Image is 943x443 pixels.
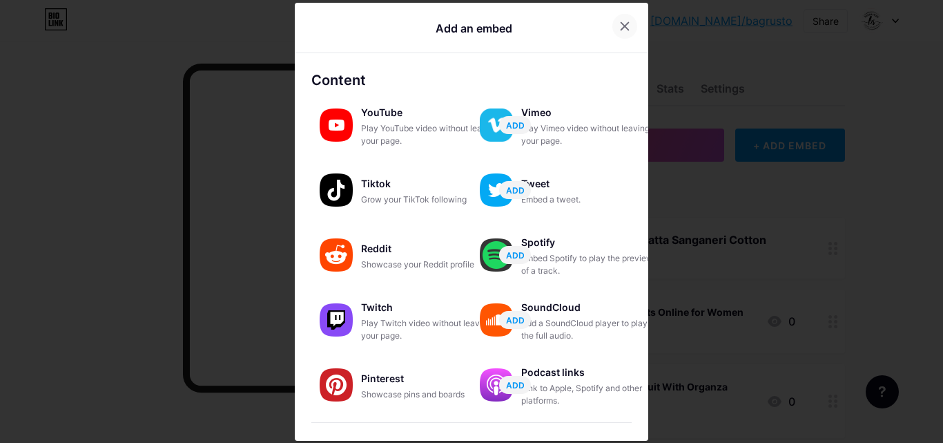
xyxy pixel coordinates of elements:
div: Pinterest [361,369,499,388]
img: youtube [320,109,353,142]
div: Reddit [361,239,499,258]
img: reddit [320,238,353,272]
img: twitch [320,303,353,337]
img: podcastlinks [480,368,513,402]
div: Tweet [521,174,659,194]
span: ADD [506,314,525,326]
button: ADD [499,116,531,134]
button: ADD [499,376,531,394]
div: Twitch [361,298,499,317]
img: pinterest [320,368,353,402]
button: ADD [499,181,531,199]
div: Embed a tweet. [521,194,659,206]
div: Grow your TikTok following [361,194,499,206]
img: spotify [480,238,513,272]
img: tiktok [320,173,353,207]
div: Vimeo [521,103,659,122]
button: ADD [499,246,531,264]
div: Play YouTube video without leaving your page. [361,122,499,147]
span: ADD [506,379,525,391]
span: ADD [506,249,525,261]
div: Showcase your Reddit profile [361,258,499,271]
div: Spotify [521,233,659,252]
div: Play Twitch video without leaving your page. [361,317,499,342]
div: Add an embed [436,20,512,37]
img: twitter [480,173,513,207]
div: Podcast links [521,363,659,382]
img: soundcloud [480,303,513,337]
div: SoundCloud [521,298,659,317]
div: Add a SoundCloud player to play the full audio. [521,317,659,342]
div: Tiktok [361,174,499,194]
div: Content [311,70,632,91]
div: Showcase pins and boards [361,388,499,401]
div: YouTube [361,103,499,122]
div: Link to Apple, Spotify and other platforms. [521,382,659,407]
div: Embed Spotify to play the preview of a track. [521,252,659,277]
img: vimeo [480,109,513,142]
button: ADD [499,311,531,329]
span: ADD [506,185,525,196]
div: Play Vimeo video without leaving your page. [521,122,659,147]
span: ADD [506,120,525,131]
